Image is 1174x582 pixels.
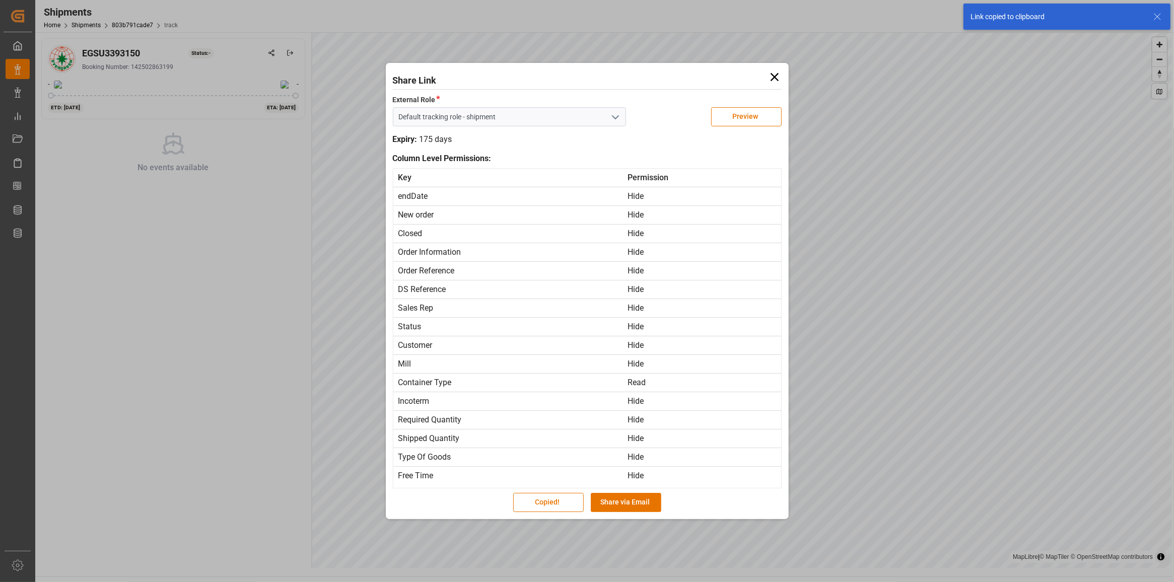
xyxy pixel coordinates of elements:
[628,414,781,426] div: Hide
[628,209,781,221] div: Hide
[628,265,781,277] div: Hide
[398,339,628,351] div: Customer
[628,283,781,296] div: Hide
[398,414,628,426] div: Required Quantity
[398,209,628,221] div: New order
[628,358,781,370] div: Hide
[398,321,628,333] div: Status
[628,451,781,463] div: Hide
[628,395,781,407] div: Hide
[628,339,781,351] div: Hide
[418,133,452,146] div: 175 days
[628,228,781,240] div: Hide
[628,470,781,482] div: Hide
[711,107,782,126] button: Preview
[393,107,626,126] input: Type to search/select
[628,321,781,333] div: Hide
[398,377,628,389] div: Container Type
[398,190,628,202] div: endDate
[398,451,628,463] div: Type Of Goods
[398,283,628,296] div: DS Reference
[398,172,628,184] div: Key
[971,12,1144,22] div: Link copied to clipboard
[393,133,418,146] div: Expiry:
[398,358,628,370] div: Mill
[398,246,628,258] div: Order Information
[628,432,781,445] div: Hide
[628,377,781,389] div: Read
[398,432,628,445] div: Shipped Quantity
[591,493,661,512] button: Share via Email
[398,228,628,240] div: Closed
[628,190,781,202] div: Hide
[393,70,782,87] h1: Share Link
[607,109,622,125] button: open menu
[393,153,492,165] span: Column Level Permissions:
[513,493,584,512] button: Copied!
[628,246,781,258] div: Hide
[398,470,628,482] div: Free Time
[398,395,628,407] div: Incoterm
[393,93,441,106] label: External Role
[398,302,628,314] div: Sales Rep
[398,265,628,277] div: Order Reference
[628,302,781,314] div: Hide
